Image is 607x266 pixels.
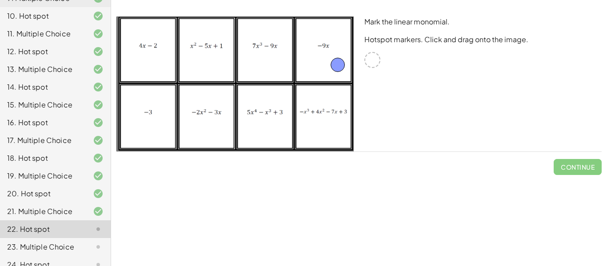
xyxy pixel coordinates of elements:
[7,64,79,75] div: 13. Multiple Choice
[93,188,104,199] i: Task finished and correct.
[93,135,104,146] i: Task finished and correct.
[7,82,79,92] div: 14. Hot spot
[93,206,104,217] i: Task finished and correct.
[93,99,104,110] i: Task finished and correct.
[93,28,104,39] i: Task finished and correct.
[93,171,104,181] i: Task finished and correct.
[7,153,79,163] div: 18. Hot spot
[364,16,602,27] p: Mark the linear monomial.
[7,206,79,217] div: 21. Multiple Choice
[93,11,104,21] i: Task finished and correct.
[93,64,104,75] i: Task finished and correct.
[7,117,79,128] div: 16. Hot spot
[7,224,79,234] div: 22. Hot spot
[7,28,79,39] div: 11. Multiple Choice
[93,117,104,128] i: Task finished and correct.
[93,242,104,252] i: Task not started.
[7,188,79,199] div: 20. Hot spot
[93,82,104,92] i: Task finished and correct.
[7,171,79,181] div: 19. Multiple Choice
[93,153,104,163] i: Task finished and correct.
[364,34,602,45] p: Hotspot markers. Click and drag onto the image.
[7,11,79,21] div: 10. Hot spot
[7,46,79,57] div: 12. Hot spot
[93,224,104,234] i: Task not started.
[7,242,79,252] div: 23. Multiple Choice
[93,46,104,57] i: Task finished and correct.
[7,99,79,110] div: 15. Multiple Choice
[7,135,79,146] div: 17. Multiple Choice
[116,16,354,151] img: 8c7ebf03e565cc91b4dcf1c479355e9cffcd2e352153b6467d3a8431542e3afa.png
